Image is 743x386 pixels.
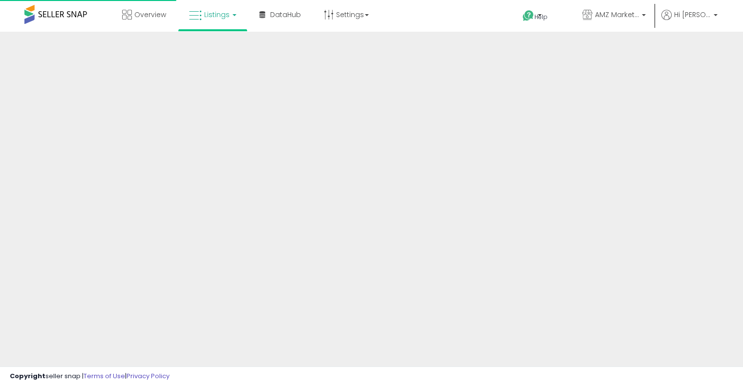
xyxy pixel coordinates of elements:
[134,10,166,20] span: Overview
[127,371,170,381] a: Privacy Policy
[522,10,534,22] i: Get Help
[674,10,711,20] span: Hi [PERSON_NAME]
[534,13,548,21] span: Help
[595,10,639,20] span: AMZ Marketplace Deals
[10,372,170,381] div: seller snap | |
[84,371,125,381] a: Terms of Use
[661,10,718,32] a: Hi [PERSON_NAME]
[515,2,567,32] a: Help
[10,371,45,381] strong: Copyright
[204,10,230,20] span: Listings
[270,10,301,20] span: DataHub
